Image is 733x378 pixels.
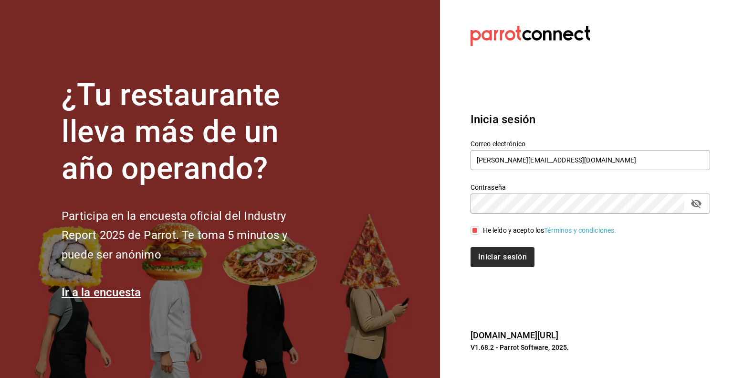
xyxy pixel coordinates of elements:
[471,343,710,352] p: V1.68.2 - Parrot Software, 2025.
[62,206,319,265] h2: Participa en la encuesta oficial del Industry Report 2025 de Parrot. Te toma 5 minutos y puede se...
[483,226,617,236] div: He leído y acepto los
[471,247,534,267] button: Iniciar sesión
[471,184,710,191] label: Contraseña
[62,286,141,299] a: Ir a la encuesta
[471,111,710,128] h3: Inicia sesión
[471,140,710,147] label: Correo electrónico
[471,150,710,170] input: Ingresa tu correo electrónico
[471,330,558,340] a: [DOMAIN_NAME][URL]
[544,227,616,234] a: Términos y condiciones.
[62,77,319,187] h1: ¿Tu restaurante lleva más de un año operando?
[688,195,704,212] button: passwordField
